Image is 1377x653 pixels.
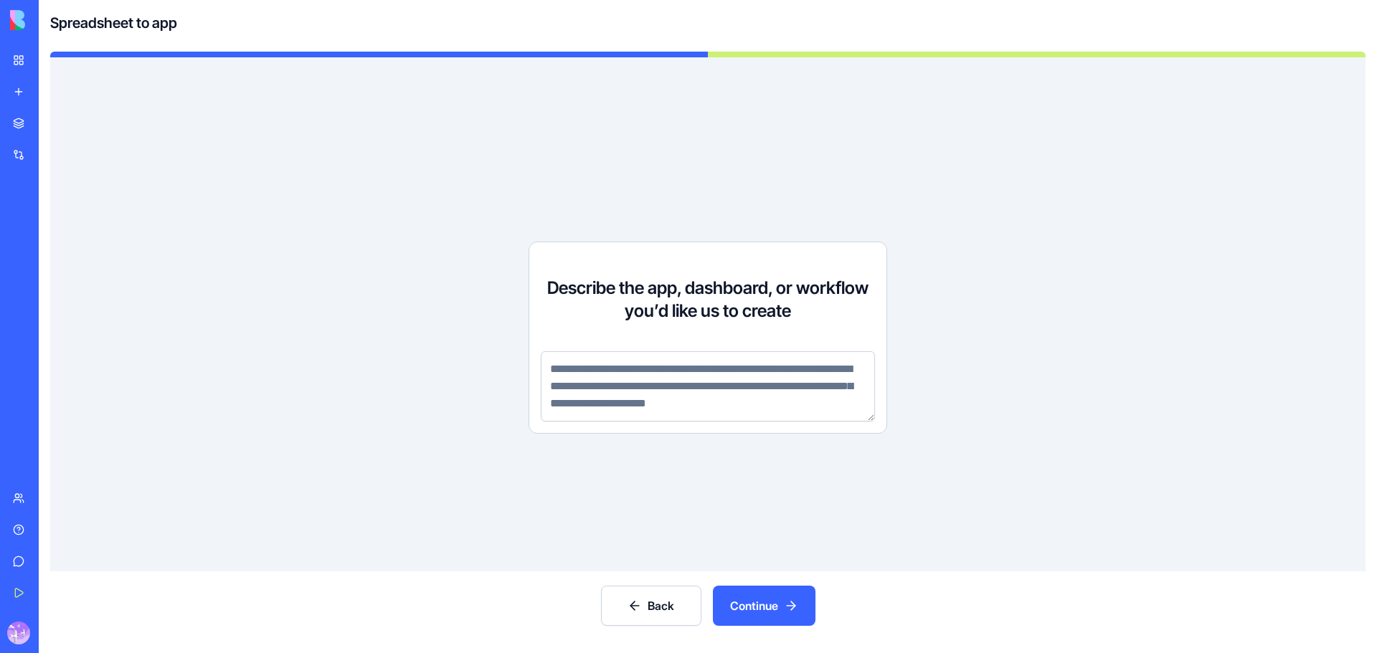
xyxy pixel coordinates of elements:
button: Back [601,586,701,626]
button: Continue [713,586,815,626]
h4: Spreadsheet to app [50,13,177,33]
h3: Describe the app, dashboard, or workflow you’d like us to create [541,277,875,323]
img: ACg8ocK7tC6GmUTa3wYSindAyRLtnC5UahbIIijpwl7Jo_uOzWMSvt0=s96-c [7,621,30,644]
img: logo [10,10,99,30]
